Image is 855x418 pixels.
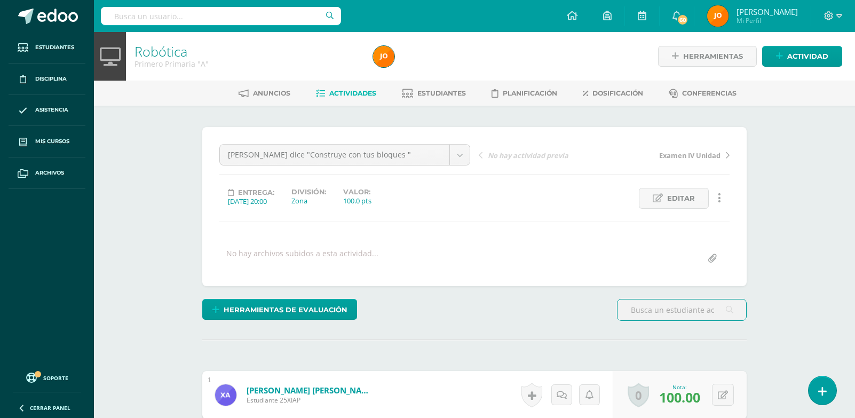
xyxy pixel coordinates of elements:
span: [PERSON_NAME] dice "Construye con tus bloques " [228,145,441,165]
a: Estudiantes [402,85,466,102]
span: Soporte [43,374,68,382]
div: Primero Primaria 'A' [134,59,360,69]
a: 0 [628,383,649,407]
input: Busca un estudiante aquí... [617,299,746,320]
div: 100.0 pts [343,196,371,206]
span: Examen IV Unidad [659,151,721,160]
img: 1614a47dd219401e0aab496c0ace0717.png [215,384,236,406]
a: Soporte [13,370,81,384]
span: Disciplina [35,75,67,83]
span: Entrega: [238,188,274,196]
a: Estudiantes [9,32,85,64]
a: Dosificación [583,85,643,102]
span: Herramientas [683,46,743,66]
span: No hay actividad previa [488,151,568,160]
span: Editar [667,188,695,208]
a: Herramientas [658,46,757,67]
span: 100.00 [659,388,700,406]
h1: Robótica [134,44,360,59]
a: Examen IV Unidad [604,149,730,160]
span: Estudiantes [35,43,74,52]
span: Estudiante 25XIAP [247,396,375,405]
a: [PERSON_NAME] dice "Construye con tus bloques " [220,145,470,165]
a: Mis cursos [9,126,85,157]
span: Planificación [503,89,557,97]
div: Nota: [659,383,700,391]
a: Archivos [9,157,85,189]
span: Anuncios [253,89,290,97]
a: Conferencias [669,85,737,102]
a: Herramientas de evaluación [202,299,357,320]
div: Zona [291,196,326,206]
img: 0c788b9bcd4f76da369275594a3c6751.png [707,5,729,27]
span: Mi Perfil [737,16,798,25]
span: Dosificación [592,89,643,97]
span: Mis cursos [35,137,69,146]
img: 0c788b9bcd4f76da369275594a3c6751.png [373,46,394,67]
div: No hay archivos subidos a esta actividad... [226,248,378,269]
a: Asistencia [9,95,85,127]
a: Actividad [762,46,842,67]
a: Robótica [134,42,187,60]
span: Cerrar panel [30,404,70,412]
a: Actividades [316,85,376,102]
span: Conferencias [682,89,737,97]
span: Actividades [329,89,376,97]
a: [PERSON_NAME] [PERSON_NAME] [247,385,375,396]
label: División: [291,188,326,196]
span: Actividad [787,46,828,66]
a: Anuncios [239,85,290,102]
a: Disciplina [9,64,85,95]
span: 60 [677,14,688,26]
span: [PERSON_NAME] [737,6,798,17]
a: Planificación [492,85,557,102]
span: Archivos [35,169,64,177]
label: Valor: [343,188,371,196]
span: Asistencia [35,106,68,114]
span: Estudiantes [417,89,466,97]
input: Busca un usuario... [101,7,341,25]
span: Herramientas de evaluación [224,300,347,320]
div: [DATE] 20:00 [228,196,274,206]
